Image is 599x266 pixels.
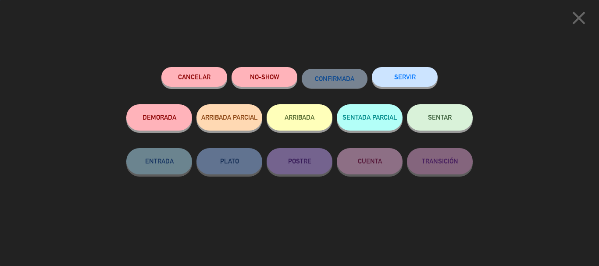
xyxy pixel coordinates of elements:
[126,148,192,174] button: ENTRADA
[407,148,473,174] button: TRANSICIÓN
[407,104,473,131] button: SENTAR
[267,148,332,174] button: POSTRE
[568,7,590,29] i: close
[302,69,367,89] button: CONFIRMADA
[201,113,258,121] span: ARRIBADA PARCIAL
[232,67,297,87] button: NO-SHOW
[196,148,262,174] button: PLATO
[565,7,592,32] button: close
[161,67,227,87] button: Cancelar
[196,104,262,131] button: ARRIBADA PARCIAL
[126,104,192,131] button: DEMORADA
[428,113,452,121] span: SENTAR
[372,67,438,87] button: SERVIR
[315,75,354,82] span: CONFIRMADA
[337,104,403,131] button: SENTADA PARCIAL
[267,104,332,131] button: ARRIBADA
[337,148,403,174] button: CUENTA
